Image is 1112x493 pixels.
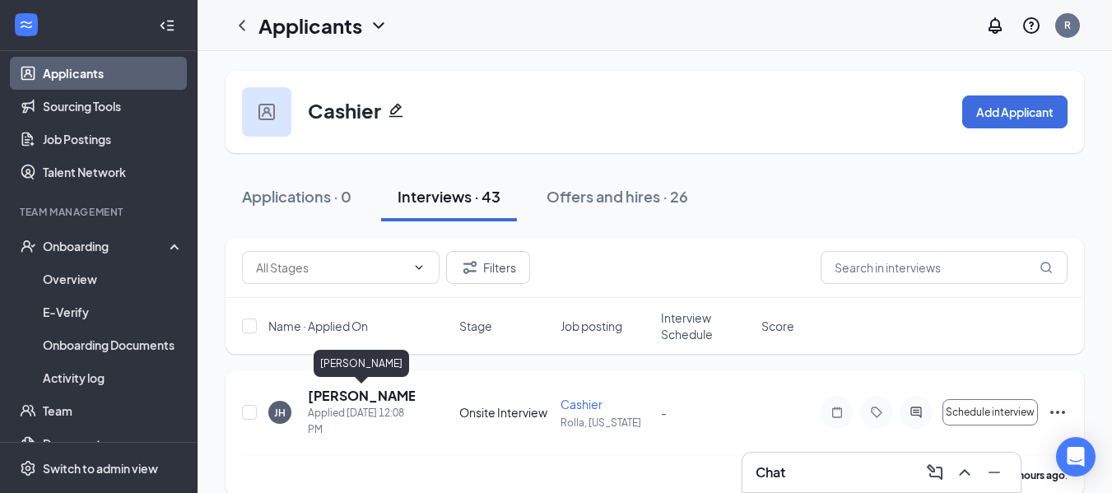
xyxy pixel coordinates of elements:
svg: ChevronUp [955,463,975,482]
button: Minimize [981,459,1007,486]
h3: Cashier [308,96,381,124]
div: Offers and hires · 26 [547,186,688,207]
svg: UserCheck [20,238,36,254]
input: All Stages [256,258,406,277]
input: Search in interviews [821,251,1068,284]
a: Overview [43,263,184,295]
svg: WorkstreamLogo [18,16,35,33]
button: Filter Filters [446,251,530,284]
div: Applications · 0 [242,186,351,207]
svg: Minimize [984,463,1004,482]
span: Schedule interview [946,407,1035,418]
h1: Applicants [258,12,362,40]
a: Documents [43,427,184,460]
a: Sourcing Tools [43,90,184,123]
span: Job posting [561,318,622,334]
a: Applicants [43,57,184,90]
svg: Ellipses [1048,402,1068,422]
div: R [1064,18,1071,32]
svg: ChevronDown [412,261,426,274]
h5: [PERSON_NAME] [308,387,415,405]
svg: Tag [867,406,886,419]
div: Interviews · 43 [398,186,500,207]
span: Interview Schedule [661,309,751,342]
div: Team Management [20,205,180,219]
svg: Filter [460,258,480,277]
button: ChevronUp [951,459,978,486]
svg: ChevronDown [369,16,389,35]
div: Onboarding [43,238,170,254]
span: - [661,405,667,420]
svg: Note [827,406,847,419]
button: Add Applicant [962,95,1068,128]
img: user icon [258,104,275,120]
a: Onboarding Documents [43,328,184,361]
svg: Settings [20,460,36,477]
div: Applied [DATE] 12:08 PM [308,405,415,438]
button: ComposeMessage [922,459,948,486]
button: Schedule interview [942,399,1038,426]
div: JH [274,406,286,420]
a: Job Postings [43,123,184,156]
div: Onsite Interview [459,404,550,421]
svg: QuestionInfo [1021,16,1041,35]
svg: Pencil [388,102,404,119]
svg: ChevronLeft [232,16,252,35]
div: Switch to admin view [43,460,158,477]
h3: Chat [756,463,785,481]
span: Cashier [561,397,603,412]
p: Rolla, [US_STATE] [561,416,651,430]
span: Name · Applied On [268,318,368,334]
svg: ComposeMessage [925,463,945,482]
div: [PERSON_NAME] [314,350,409,377]
svg: MagnifyingGlass [1040,261,1053,274]
svg: ActiveChat [906,406,926,419]
svg: Notifications [985,16,1005,35]
div: Open Intercom Messenger [1056,437,1096,477]
a: Talent Network [43,156,184,188]
a: E-Verify [43,295,184,328]
a: Team [43,394,184,427]
span: Stage [459,318,492,334]
span: Score [761,318,794,334]
svg: Collapse [159,17,175,34]
b: 2 hours ago [1011,469,1065,481]
a: Activity log [43,361,184,394]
